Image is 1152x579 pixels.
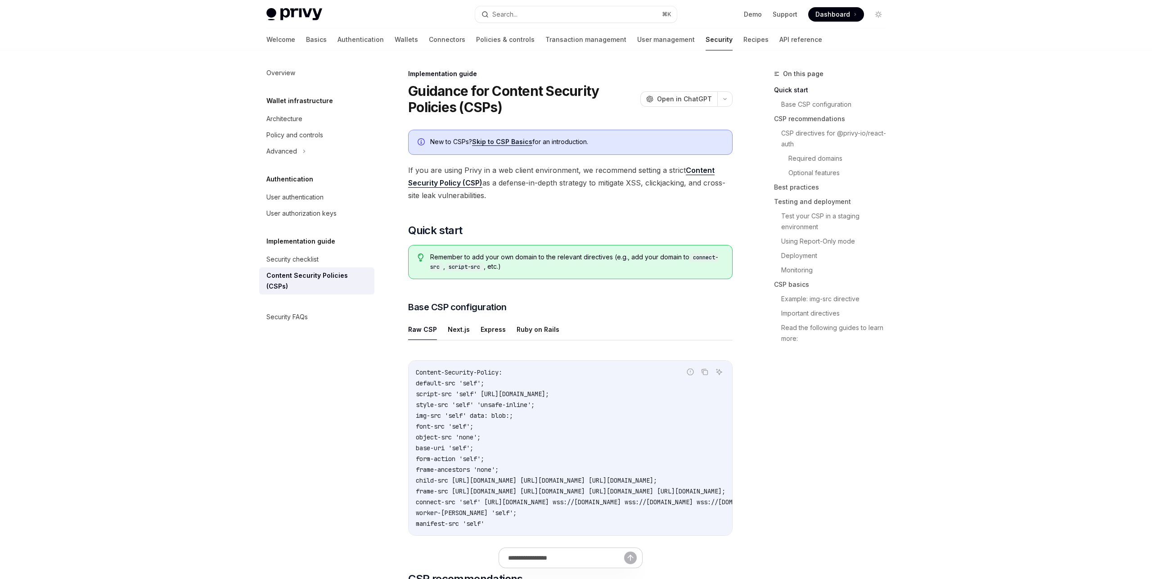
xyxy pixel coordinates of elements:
[306,29,327,50] a: Basics
[395,29,418,50] a: Wallets
[808,7,864,22] a: Dashboard
[266,208,337,219] div: User authorization keys
[781,209,893,234] a: Test your CSP in a staging environment
[418,138,427,147] svg: Info
[416,476,657,484] span: child-src [URL][DOMAIN_NAME] [URL][DOMAIN_NAME] [URL][DOMAIN_NAME];
[662,11,671,18] span: ⌘ K
[448,319,470,340] button: Next.js
[475,6,677,23] button: Search...⌘K
[773,10,797,19] a: Support
[416,444,473,452] span: base-uri 'self';
[713,366,725,378] button: Ask AI
[871,7,886,22] button: Toggle dark mode
[781,321,893,346] a: Read the following guides to learn more:
[416,422,473,430] span: font-src 'self';
[337,29,384,50] a: Authentication
[706,29,733,50] a: Security
[781,97,893,112] a: Base CSP configuration
[416,401,535,409] span: style-src 'self' 'unsafe-inline';
[408,319,437,340] button: Raw CSP
[416,433,481,441] span: object-src 'none';
[416,455,484,463] span: form-action 'self';
[259,267,374,294] a: Content Security Policies (CSPs)
[259,251,374,267] a: Security checklist
[781,126,893,151] a: CSP directives for @privy-io/react-auth
[781,292,893,306] a: Example: img-src directive
[416,466,499,474] span: frame-ancestors 'none';
[266,113,302,124] div: Architecture
[774,180,893,195] a: Best practices
[699,366,711,378] button: Copy the contents from the code block
[416,498,923,506] span: connect-src 'self' [URL][DOMAIN_NAME] wss://[DOMAIN_NAME] wss://[DOMAIN_NAME] wss://[DOMAIN_NAME]...
[637,29,695,50] a: User management
[781,249,893,263] a: Deployment
[416,368,502,376] span: Content-Security-Policy:
[774,83,893,97] a: Quick start
[430,253,718,271] code: connect-src
[416,412,513,420] span: img-src 'self' data: blob:;
[429,29,465,50] a: Connectors
[266,130,323,140] div: Policy and controls
[259,205,374,222] a: User authorization keys
[416,390,549,398] span: script-src 'self' [URL][DOMAIN_NAME];
[517,319,559,340] button: Ruby on Rails
[408,223,462,238] span: Quick start
[418,253,424,262] svg: Tip
[472,138,532,146] a: Skip to CSP Basics
[481,319,506,340] button: Express
[259,111,374,127] a: Architecture
[657,95,712,104] span: Open in ChatGPT
[545,29,626,50] a: Transaction management
[640,91,717,107] button: Open in ChatGPT
[266,29,295,50] a: Welcome
[266,8,322,21] img: light logo
[781,234,893,249] a: Using Report-Only mode
[266,174,313,185] h5: Authentication
[266,312,308,322] div: Security FAQs
[266,95,333,106] h5: Wallet infrastructure
[743,29,769,50] a: Recipes
[774,195,893,209] a: Testing and deployment
[266,236,335,247] h5: Implementation guide
[624,552,637,564] button: Send message
[259,65,374,81] a: Overview
[476,29,535,50] a: Policies & controls
[416,379,484,387] span: default-src 'self';
[266,270,369,292] div: Content Security Policies (CSPs)
[445,262,484,271] code: script-src
[815,10,850,19] span: Dashboard
[408,164,733,202] span: If you are using Privy in a web client environment, we recommend setting a strict as a defense-in...
[259,127,374,143] a: Policy and controls
[259,189,374,205] a: User authentication
[416,509,517,517] span: worker-[PERSON_NAME] 'self';
[744,10,762,19] a: Demo
[408,83,637,115] h1: Guidance for Content Security Policies (CSPs)
[781,306,893,321] a: Important directives
[430,137,723,147] div: New to CSPs? for an introduction.
[783,68,823,79] span: On this page
[781,263,893,277] a: Monitoring
[416,487,725,495] span: frame-src [URL][DOMAIN_NAME] [URL][DOMAIN_NAME] [URL][DOMAIN_NAME] [URL][DOMAIN_NAME];
[779,29,822,50] a: API reference
[266,254,319,265] div: Security checklist
[266,68,295,78] div: Overview
[788,166,893,180] a: Optional features
[416,520,484,528] span: manifest-src 'self'
[266,192,324,203] div: User authentication
[430,253,723,271] span: Remember to add your own domain to the relevant directives (e.g., add your domain to , , etc.)
[788,151,893,166] a: Required domains
[492,9,517,20] div: Search...
[259,309,374,325] a: Security FAQs
[684,366,696,378] button: Report incorrect code
[408,69,733,78] div: Implementation guide
[774,112,893,126] a: CSP recommendations
[774,277,893,292] a: CSP basics
[266,146,297,157] div: Advanced
[408,301,506,313] span: Base CSP configuration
